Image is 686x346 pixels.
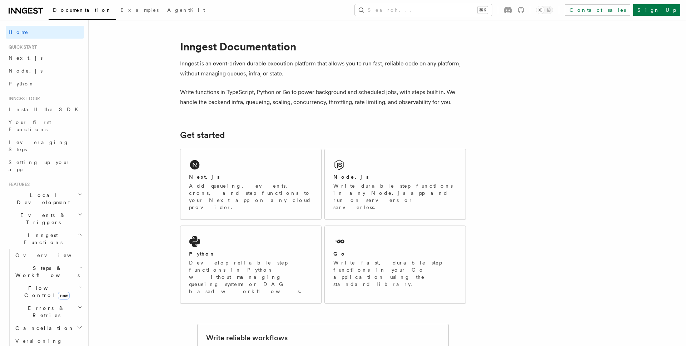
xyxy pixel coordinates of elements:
a: Home [6,26,84,39]
button: Events & Triggers [6,209,84,229]
a: GoWrite fast, durable step functions in your Go application using the standard library. [324,226,466,304]
span: Documentation [53,7,112,13]
a: Next.jsAdd queueing, events, crons, and step functions to your Next app on any cloud provider. [180,149,322,220]
a: Node.jsWrite durable step functions in any Node.js app and run on servers or serverless. [324,149,466,220]
h2: Write reliable workflows [206,333,288,343]
span: Flow Control [13,285,79,299]
h2: Node.js [333,173,369,181]
span: Setting up your app [9,159,70,172]
button: Flow Controlnew [13,282,84,302]
a: Your first Functions [6,116,84,136]
span: Quick start [6,44,37,50]
span: Next.js [9,55,43,61]
span: Cancellation [13,325,74,332]
a: PythonDevelop reliable step functions in Python without managing queueing systems or DAG based wo... [180,226,322,304]
span: Leveraging Steps [9,139,69,152]
span: Inngest tour [6,96,40,102]
span: Local Development [6,192,78,206]
a: Setting up your app [6,156,84,176]
button: Steps & Workflows [13,262,84,282]
button: Inngest Functions [6,229,84,249]
a: Install the SDK [6,103,84,116]
span: AgentKit [167,7,205,13]
span: Inngest Functions [6,232,77,246]
span: Install the SDK [9,107,83,112]
span: Your first Functions [9,119,51,132]
h2: Next.js [189,173,220,181]
h1: Inngest Documentation [180,40,466,53]
button: Errors & Retries [13,302,84,322]
h2: Python [189,250,215,257]
p: Write durable step functions in any Node.js app and run on servers or serverless. [333,182,457,211]
button: Search...⌘K [355,4,492,16]
span: Node.js [9,68,43,74]
span: new [58,292,70,300]
span: Features [6,182,30,187]
p: Write functions in TypeScript, Python or Go to power background and scheduled jobs, with steps bu... [180,87,466,107]
button: Cancellation [13,322,84,335]
a: Documentation [49,2,116,20]
a: Sign Up [633,4,680,16]
a: AgentKit [163,2,209,19]
kbd: ⌘K [478,6,488,14]
a: Leveraging Steps [6,136,84,156]
button: Local Development [6,189,84,209]
span: Examples [120,7,159,13]
p: Write fast, durable step functions in your Go application using the standard library. [333,259,457,288]
span: Errors & Retries [13,305,78,319]
span: Steps & Workflows [13,265,80,279]
p: Inngest is an event-driven durable execution platform that allows you to run fast, reliable code ... [180,59,466,79]
span: Events & Triggers [6,212,78,226]
span: Overview [15,252,89,258]
a: Node.js [6,64,84,77]
span: Python [9,81,35,86]
h2: Go [333,250,346,257]
a: Python [6,77,84,90]
a: Next.js [6,51,84,64]
a: Get started [180,130,225,140]
a: Overview [13,249,84,262]
span: Home [9,29,29,36]
button: Toggle dark mode [536,6,553,14]
span: Versioning [15,338,63,344]
a: Examples [116,2,163,19]
p: Develop reliable step functions in Python without managing queueing systems or DAG based workflows. [189,259,313,295]
p: Add queueing, events, crons, and step functions to your Next app on any cloud provider. [189,182,313,211]
a: Contact sales [565,4,630,16]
